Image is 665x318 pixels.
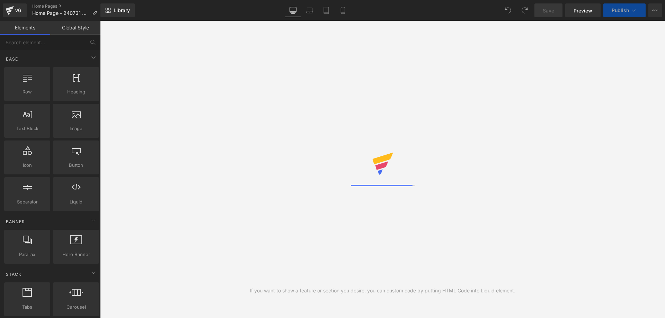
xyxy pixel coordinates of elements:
span: Image [55,125,97,132]
a: New Library [100,3,135,17]
span: Button [55,162,97,169]
span: Library [114,7,130,13]
span: Save [543,7,554,14]
span: Tabs [6,303,48,311]
a: Mobile [335,3,351,17]
span: Publish [612,8,629,13]
span: Text Block [6,125,48,132]
span: Stack [5,271,22,278]
button: Undo [501,3,515,17]
span: Separator [6,198,48,206]
span: Heading [55,88,97,96]
span: Parallax [6,251,48,258]
span: Row [6,88,48,96]
span: Hero Banner [55,251,97,258]
span: Icon [6,162,48,169]
a: Desktop [285,3,301,17]
button: More [648,3,662,17]
a: Preview [565,3,601,17]
a: Tablet [318,3,335,17]
a: Global Style [50,21,100,35]
div: If you want to show a feature or section you desire, you can custom code by putting HTML Code int... [250,287,515,294]
span: Home Page - 240731 CSC [32,10,89,16]
span: Preview [574,7,592,14]
button: Publish [603,3,646,17]
button: Redo [518,3,532,17]
span: Banner [5,218,26,225]
span: Carousel [55,303,97,311]
a: v6 [3,3,27,17]
span: Liquid [55,198,97,206]
a: Home Pages [32,3,103,9]
div: v6 [14,6,23,15]
span: Base [5,56,19,62]
a: Laptop [301,3,318,17]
